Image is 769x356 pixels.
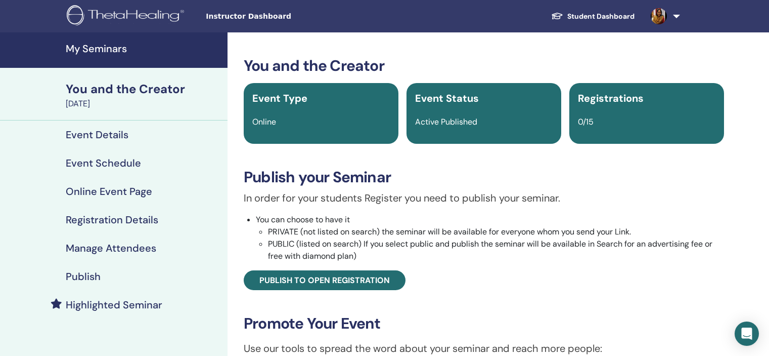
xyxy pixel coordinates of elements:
h4: Publish [66,270,101,283]
a: You and the Creator[DATE] [60,81,228,110]
h4: Event Schedule [66,157,141,169]
span: Registrations [578,92,644,105]
span: Publish to open registration [259,275,390,286]
span: Active Published [415,116,477,127]
span: Instructor Dashboard [206,11,357,22]
h3: Promote Your Event [244,314,724,333]
h4: Event Details [66,129,128,141]
span: 0/15 [578,116,594,127]
a: Student Dashboard [543,7,643,26]
p: Use our tools to spread the word about your seminar and reach more people: [244,341,724,356]
a: Publish to open registration [244,270,405,290]
h4: Highlighted Seminar [66,299,162,311]
span: Online [252,116,276,127]
h4: My Seminars [66,43,221,55]
h4: Registration Details [66,214,158,226]
h4: Online Event Page [66,185,152,197]
div: [DATE] [66,98,221,110]
li: You can choose to have it [256,214,724,262]
li: PUBLIC (listed on search) If you select public and publish the seminar will be available in Searc... [268,238,724,262]
img: logo.png [67,5,188,28]
p: In order for your students Register you need to publish your seminar. [244,190,724,206]
li: PRIVATE (not listed on search) the seminar will be available for everyone whom you send your Link. [268,226,724,238]
div: You and the Creator [66,81,221,98]
img: graduation-cap-white.svg [551,12,563,20]
span: Event Type [252,92,307,105]
span: Event Status [415,92,479,105]
h3: You and the Creator [244,57,724,75]
img: default.jpg [651,8,667,24]
h3: Publish your Seminar [244,168,724,186]
h4: Manage Attendees [66,242,156,254]
div: Open Intercom Messenger [735,322,759,346]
